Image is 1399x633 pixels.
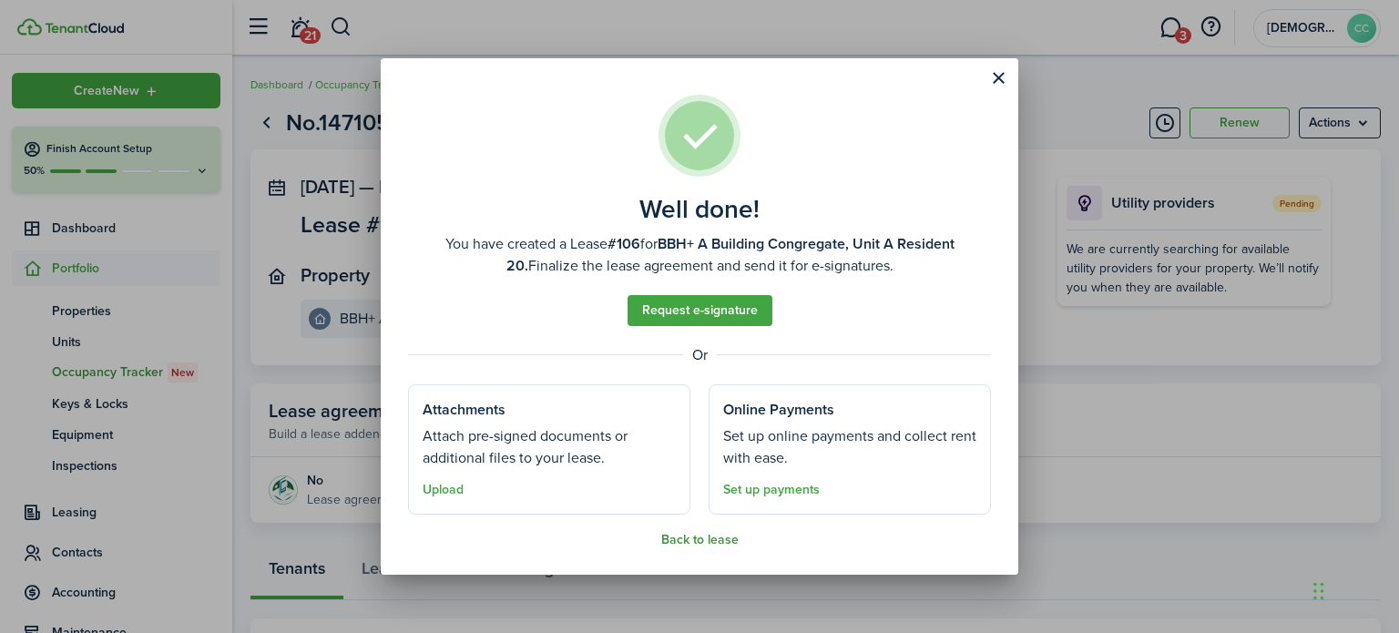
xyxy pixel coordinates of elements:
[408,233,991,277] well-done-description: You have created a Lease for Finalize the lease agreement and send it for e-signatures.
[1313,564,1324,618] div: Drag
[723,399,834,421] well-done-section-title: Online Payments
[506,233,955,276] b: BBH+ A Building Congregate, Unit A Resident 20.
[639,195,760,224] well-done-title: Well done!
[983,63,1014,94] button: Close modal
[423,399,505,421] well-done-section-title: Attachments
[723,425,976,469] well-done-section-description: Set up online payments and collect rent with ease.
[1308,546,1399,633] iframe: Chat Widget
[723,483,820,497] a: Set up payments
[628,295,772,326] a: Request e-signature
[423,425,676,469] well-done-section-description: Attach pre-signed documents or additional files to your lease.
[423,483,464,497] button: Upload
[608,233,640,254] b: #106
[661,533,739,547] button: Back to lease
[408,344,991,366] well-done-separator: Or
